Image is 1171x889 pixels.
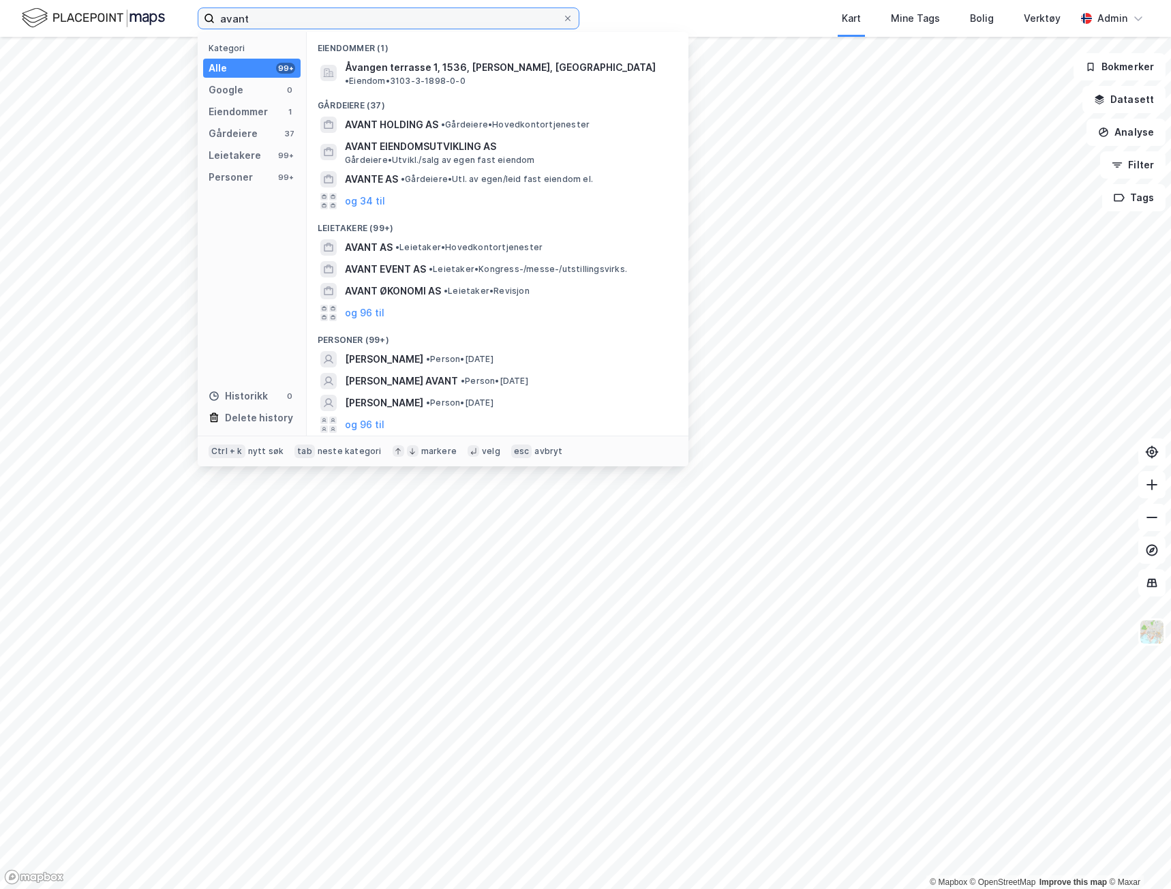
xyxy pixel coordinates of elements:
[209,169,253,185] div: Personer
[307,32,688,57] div: Eiendommer (1)
[395,242,399,252] span: •
[345,76,349,86] span: •
[284,391,295,402] div: 0
[345,138,672,155] span: AVANT EIENDOMSUTVIKLING AS
[1103,824,1171,889] div: Kontrollprogram for chat
[225,410,293,426] div: Delete history
[345,373,458,389] span: [PERSON_NAME] AVANT
[307,324,688,348] div: Personer (99+)
[461,376,528,387] span: Person • [DATE]
[345,117,438,133] span: AVANT HOLDING AS
[441,119,590,130] span: Gårdeiere • Hovedkontortjenester
[22,6,165,30] img: logo.f888ab2527a4732fd821a326f86c7f29.svg
[345,283,441,299] span: AVANT ØKONOMI AS
[209,444,245,458] div: Ctrl + k
[444,286,448,296] span: •
[307,89,688,114] div: Gårdeiere (37)
[276,63,295,74] div: 99+
[209,60,227,76] div: Alle
[1139,619,1165,645] img: Z
[215,8,562,29] input: Søk på adresse, matrikkel, gårdeiere, leietakere eller personer
[441,119,445,130] span: •
[426,397,430,408] span: •
[345,76,466,87] span: Eiendom • 3103-3-1898-0-0
[426,397,493,408] span: Person • [DATE]
[1074,53,1166,80] button: Bokmerker
[284,85,295,95] div: 0
[284,128,295,139] div: 37
[970,877,1036,887] a: OpenStreetMap
[345,305,384,321] button: og 96 til
[276,172,295,183] div: 99+
[426,354,430,364] span: •
[891,10,940,27] div: Mine Tags
[209,147,261,164] div: Leietakere
[401,174,405,184] span: •
[209,43,301,53] div: Kategori
[426,354,493,365] span: Person • [DATE]
[970,10,994,27] div: Bolig
[209,388,268,404] div: Historikk
[1102,184,1166,211] button: Tags
[248,446,284,457] div: nytt søk
[4,869,64,885] a: Mapbox homepage
[395,242,543,253] span: Leietaker • Hovedkontortjenester
[345,395,423,411] span: [PERSON_NAME]
[1097,10,1127,27] div: Admin
[429,264,627,275] span: Leietaker • Kongress-/messe-/utstillingsvirks.
[345,261,426,277] span: AVANT EVENT AS
[345,193,385,209] button: og 34 til
[1103,824,1171,889] iframe: Chat Widget
[345,59,656,76] span: Åvangen terrasse 1, 1536, [PERSON_NAME], [GEOGRAPHIC_DATA]
[401,174,593,185] span: Gårdeiere • Utl. av egen/leid fast eiendom el.
[345,417,384,433] button: og 96 til
[1082,86,1166,113] button: Datasett
[511,444,532,458] div: esc
[307,212,688,237] div: Leietakere (99+)
[318,446,382,457] div: neste kategori
[1100,151,1166,179] button: Filter
[482,446,500,457] div: velg
[444,286,530,297] span: Leietaker • Revisjon
[284,106,295,117] div: 1
[345,171,398,187] span: AVANTE AS
[421,446,457,457] div: markere
[345,351,423,367] span: [PERSON_NAME]
[461,376,465,386] span: •
[209,104,268,120] div: Eiendommer
[534,446,562,457] div: avbryt
[1086,119,1166,146] button: Analyse
[345,239,393,256] span: AVANT AS
[1024,10,1061,27] div: Verktøy
[842,10,861,27] div: Kart
[276,150,295,161] div: 99+
[209,125,258,142] div: Gårdeiere
[209,82,243,98] div: Google
[429,264,433,274] span: •
[294,444,315,458] div: tab
[930,877,967,887] a: Mapbox
[1039,877,1107,887] a: Improve this map
[345,155,535,166] span: Gårdeiere • Utvikl./salg av egen fast eiendom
